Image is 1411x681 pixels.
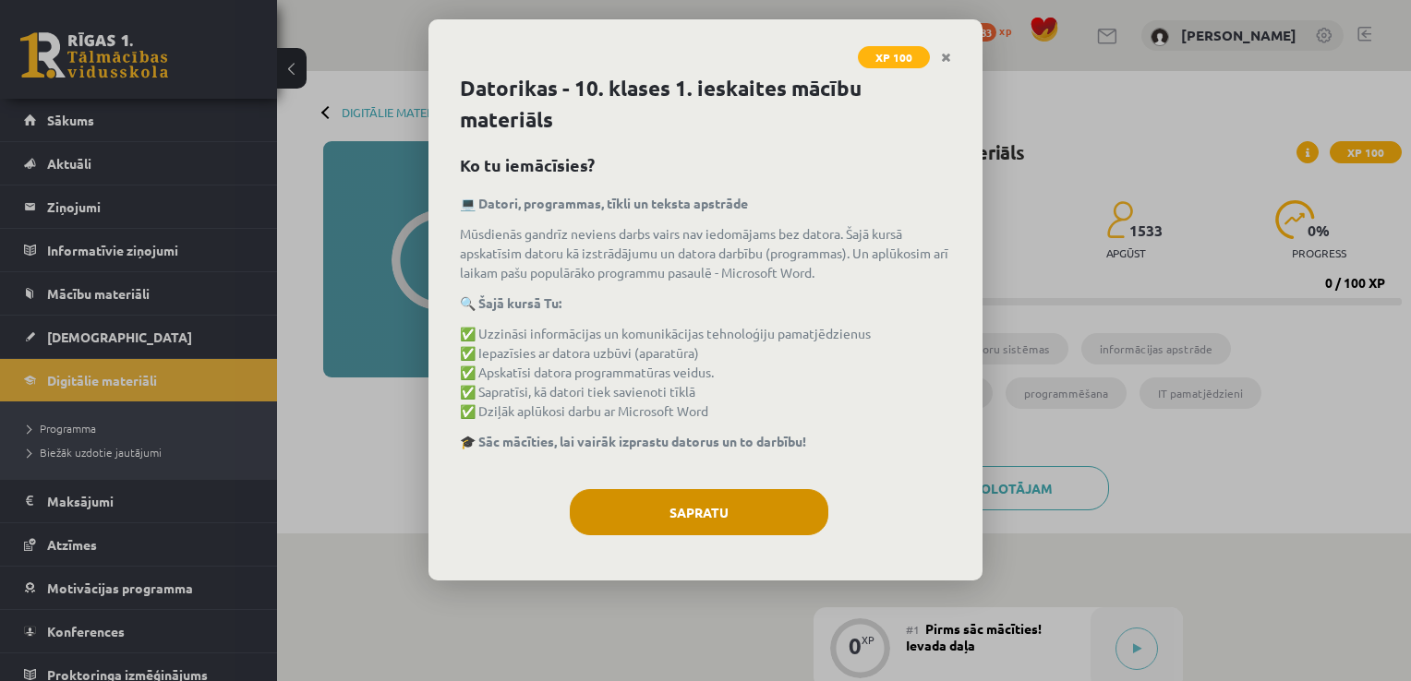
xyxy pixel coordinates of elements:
[460,324,951,421] p: ✅ Uzzināsi informācijas un komunikācijas tehnoloģiju pamatjēdzienus ✅ Iepazīsies ar datora uzbūvi...
[570,489,828,535] button: Sapratu
[460,73,951,136] h1: Datorikas - 10. klases 1. ieskaites mācību materiāls
[460,152,951,177] h2: Ko tu iemācīsies?
[460,224,951,282] p: Mūsdienās gandrīz neviens darbs vairs nav iedomājams bez datora. Šajā kursā apskatīsim datoru kā ...
[460,294,561,311] strong: 🔍 Šajā kursā Tu:
[930,40,962,76] a: Close
[460,195,476,211] a: 💻
[460,433,806,449] strong: 🎓 Sāc mācīties, lai vairāk izprastu datorus un to darbību!
[858,46,930,68] span: XP 100
[478,195,748,211] b: Datori, programmas, tīkli un teksta apstrāde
